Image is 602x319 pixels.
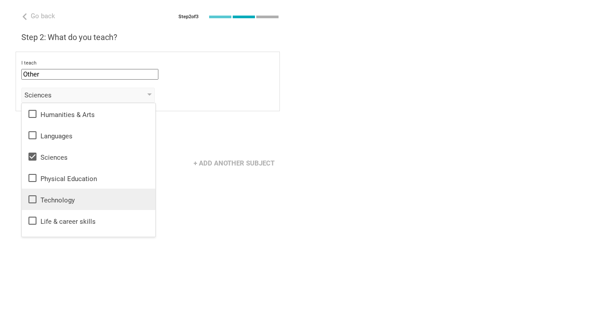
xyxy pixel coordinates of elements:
div: Sciences [24,91,126,100]
span: Go back [31,12,55,20]
div: Step 2 of 3 [178,14,198,20]
h3: Step 2: What do you teach? [21,32,280,43]
div: + Add another subject [188,155,280,172]
input: subject or discipline [21,69,158,80]
div: I teach [21,60,274,66]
